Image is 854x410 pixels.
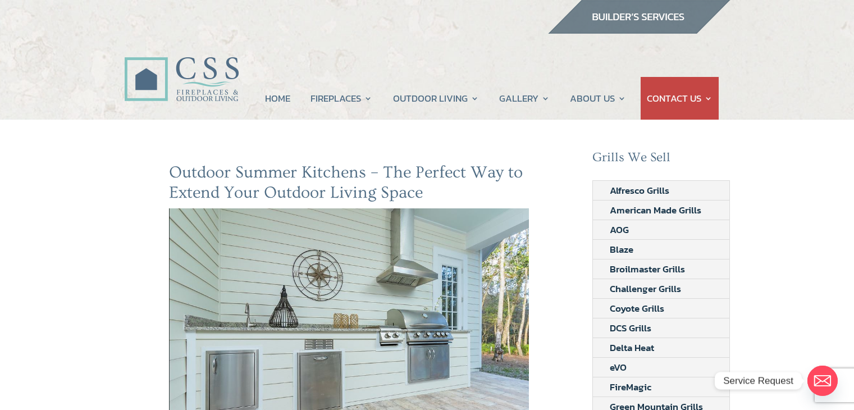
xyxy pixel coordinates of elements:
a: Delta Heat [593,338,671,357]
a: AOG [593,220,646,239]
a: Blaze [593,240,650,259]
a: ABOUT US [570,77,626,120]
a: HOME [265,77,290,120]
h2: Grills We Sell [592,150,730,171]
a: Broilmaster Grills [593,259,702,279]
a: eVO [593,358,643,377]
a: OUTDOOR LIVING [393,77,479,120]
a: Email [807,366,838,396]
a: GALLERY [499,77,550,120]
a: CONTACT US [647,77,713,120]
a: FireMagic [593,377,668,397]
h2: Outdoor Summer Kitchens – The Perfect Way to Extend Your Outdoor Living Space [169,162,529,208]
a: Coyote Grills [593,299,681,318]
a: Alfresco Grills [593,181,686,200]
a: American Made Grills [593,201,718,220]
a: DCS Grills [593,318,668,338]
a: builder services construction supply [547,23,730,38]
a: Challenger Grills [593,279,698,298]
img: CSS Fireplaces & Outdoor Living (Formerly Construction Solutions & Supply)- Jacksonville Ormond B... [124,26,239,107]
a: FIREPLACES [310,77,372,120]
